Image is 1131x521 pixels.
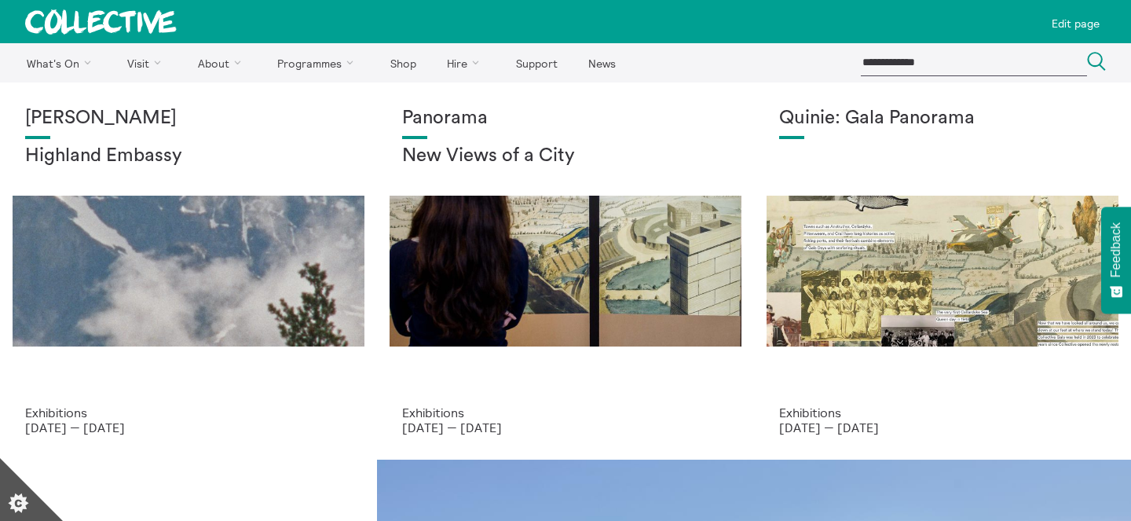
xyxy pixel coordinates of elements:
p: Exhibitions [779,405,1106,420]
p: Exhibitions [402,405,729,420]
p: [DATE] — [DATE] [402,420,729,435]
a: Support [502,43,571,83]
p: [DATE] — [DATE] [25,420,352,435]
p: Exhibitions [25,405,352,420]
a: Programmes [264,43,374,83]
a: Shop [376,43,430,83]
a: Visit [114,43,181,83]
button: Feedback - Show survey [1101,207,1131,314]
a: What's On [13,43,111,83]
a: Hire [434,43,500,83]
a: Josie Vallely Quinie: Gala Panorama Exhibitions [DATE] — [DATE] [754,83,1131,460]
a: About [184,43,261,83]
h2: New Views of a City [402,145,729,167]
h1: Panorama [402,108,729,130]
h1: [PERSON_NAME] [25,108,352,130]
a: Edit page [1045,6,1106,37]
p: [DATE] — [DATE] [779,420,1106,435]
h2: Highland Embassy [25,145,352,167]
p: Edit page [1052,17,1100,30]
a: News [574,43,629,83]
span: Feedback [1109,222,1123,277]
h1: Quinie: Gala Panorama [779,108,1106,130]
a: Collective Panorama June 2025 small file 8 Panorama New Views of a City Exhibitions [DATE] — [DATE] [377,83,754,460]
